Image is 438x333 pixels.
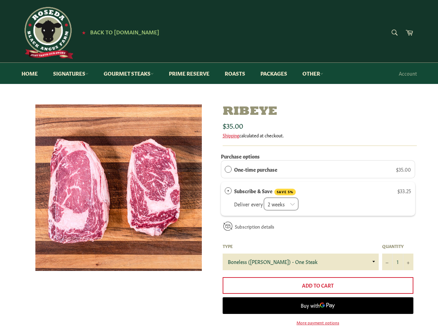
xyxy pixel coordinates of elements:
[78,29,159,35] a: ★ Back to [DOMAIN_NAME]
[82,29,86,35] span: ★
[302,282,334,289] span: Add to Cart
[225,187,232,195] div: Subscribe & Save
[235,223,274,230] a: Subscription details
[223,132,239,138] a: Shipping
[234,200,263,207] label: Deliver every
[295,63,330,84] a: Other
[264,197,299,211] select: Interval select
[397,187,411,194] span: $33.25
[97,63,161,84] a: Gourmet Steaks
[223,277,413,294] button: Add to Cart
[382,243,413,249] label: Quantity
[395,63,420,84] a: Account
[221,153,260,160] label: Purchase options
[382,254,393,270] button: Reduce item quantity by one
[254,63,294,84] a: Packages
[90,28,159,35] span: Back to [DOMAIN_NAME]
[22,7,74,59] img: Roseda Beef
[274,189,296,195] span: SAVE 5%
[162,63,216,84] a: Prime Reserve
[35,104,202,271] img: Ribeye
[223,120,243,130] span: $35.00
[223,132,417,138] div: calculated at checkout.
[223,243,379,249] label: Type
[396,166,411,173] span: $35.00
[218,63,252,84] a: Roasts
[234,187,296,195] label: Subscribe & Save
[15,63,45,84] a: Home
[225,165,232,173] div: One-time purchase
[46,63,95,84] a: Signatures
[403,254,413,270] button: Increase item quantity by one
[234,165,277,173] label: One-time purchase
[223,319,413,325] a: More payment options
[223,104,417,119] h1: Ribeye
